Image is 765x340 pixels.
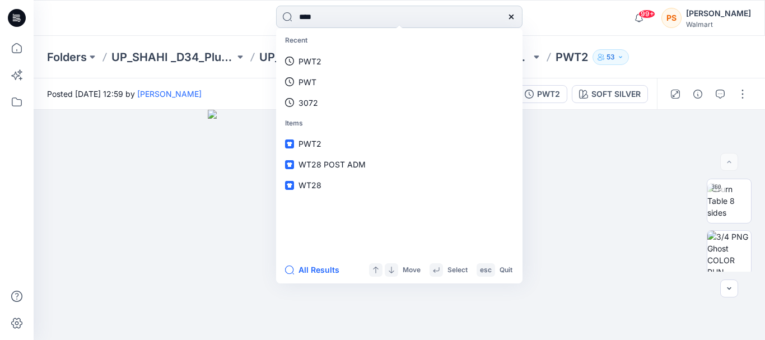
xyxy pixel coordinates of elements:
[593,49,629,65] button: 53
[403,264,421,276] p: Move
[298,55,321,67] p: PWT2
[517,85,567,103] button: PWT2
[208,110,591,340] img: eyJhbGciOiJIUzI1NiIsImtpZCI6IjAiLCJzbHQiOiJzZXMiLCJ0eXAiOiJKV1QifQ.eyJkYXRhIjp7InR5cGUiOiJzdG9yYW...
[707,183,751,218] img: Turn Table 8 sides
[707,231,751,274] img: 3/4 PNG Ghost COLOR RUN
[278,92,520,113] a: 3072
[480,264,492,276] p: esc
[278,113,520,134] p: Items
[686,20,751,29] div: Walmart
[500,264,512,276] p: Quit
[278,154,520,175] a: WT28 POST ADM
[298,139,321,148] span: PWT2
[607,51,615,63] p: 53
[447,264,468,276] p: Select
[278,30,520,51] p: Recent
[686,7,751,20] div: [PERSON_NAME]
[638,10,655,18] span: 99+
[137,89,202,99] a: [PERSON_NAME]
[591,88,641,100] div: SOFT SILVER
[285,263,347,277] button: All Results
[298,97,318,109] p: 3072
[689,85,707,103] button: Details
[537,88,560,100] div: PWT2
[278,133,520,154] a: PWT2
[111,49,235,65] a: UP_SHAHI _D34_Plus Tops and Dresses
[661,8,682,28] div: PS
[298,180,321,190] span: WT28
[47,49,87,65] a: Folders
[47,88,202,100] span: Posted [DATE] 12:59 by
[298,160,366,169] span: WT28 POST ADM
[278,51,520,72] a: PWT2
[556,49,588,65] p: PWT2
[259,49,382,65] a: UP_FYE 2027 S2 Shahi Plus Tops and Dress
[278,72,520,92] a: PWT
[278,175,520,195] a: WT28
[572,85,648,103] button: SOFT SILVER
[298,76,316,88] p: PWT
